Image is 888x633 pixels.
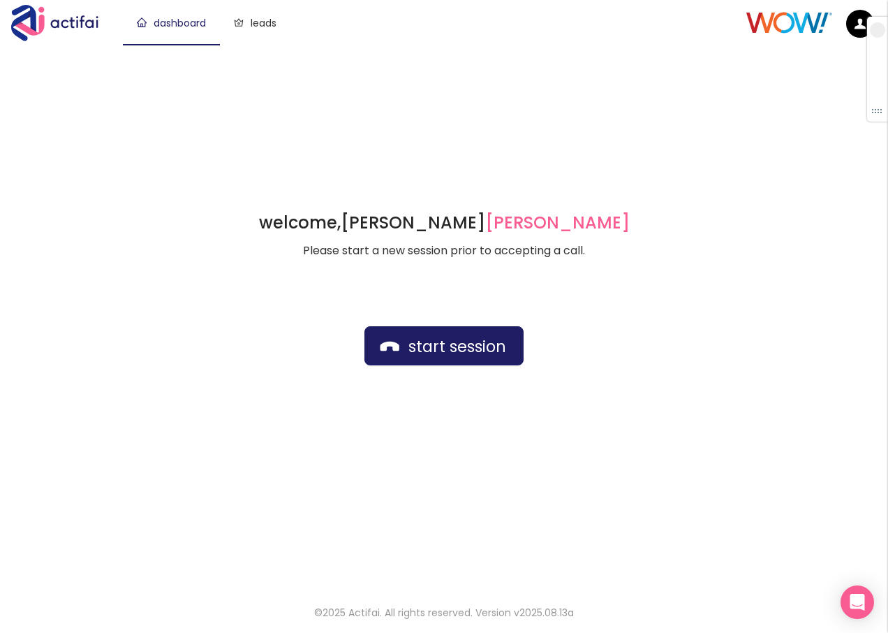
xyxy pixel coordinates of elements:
span: [PERSON_NAME] [485,211,630,234]
a: leads [234,16,276,30]
img: Actifai Logo [11,5,112,41]
img: default.png [846,10,874,38]
a: dashboard [137,16,206,30]
strong: [PERSON_NAME] [341,211,630,234]
p: Please start a new session prior to accepting a call. [259,242,630,259]
button: start session [364,326,524,365]
div: Open Intercom Messenger [841,585,874,619]
h1: welcome, [259,212,630,234]
img: Client Logo [746,12,832,34]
